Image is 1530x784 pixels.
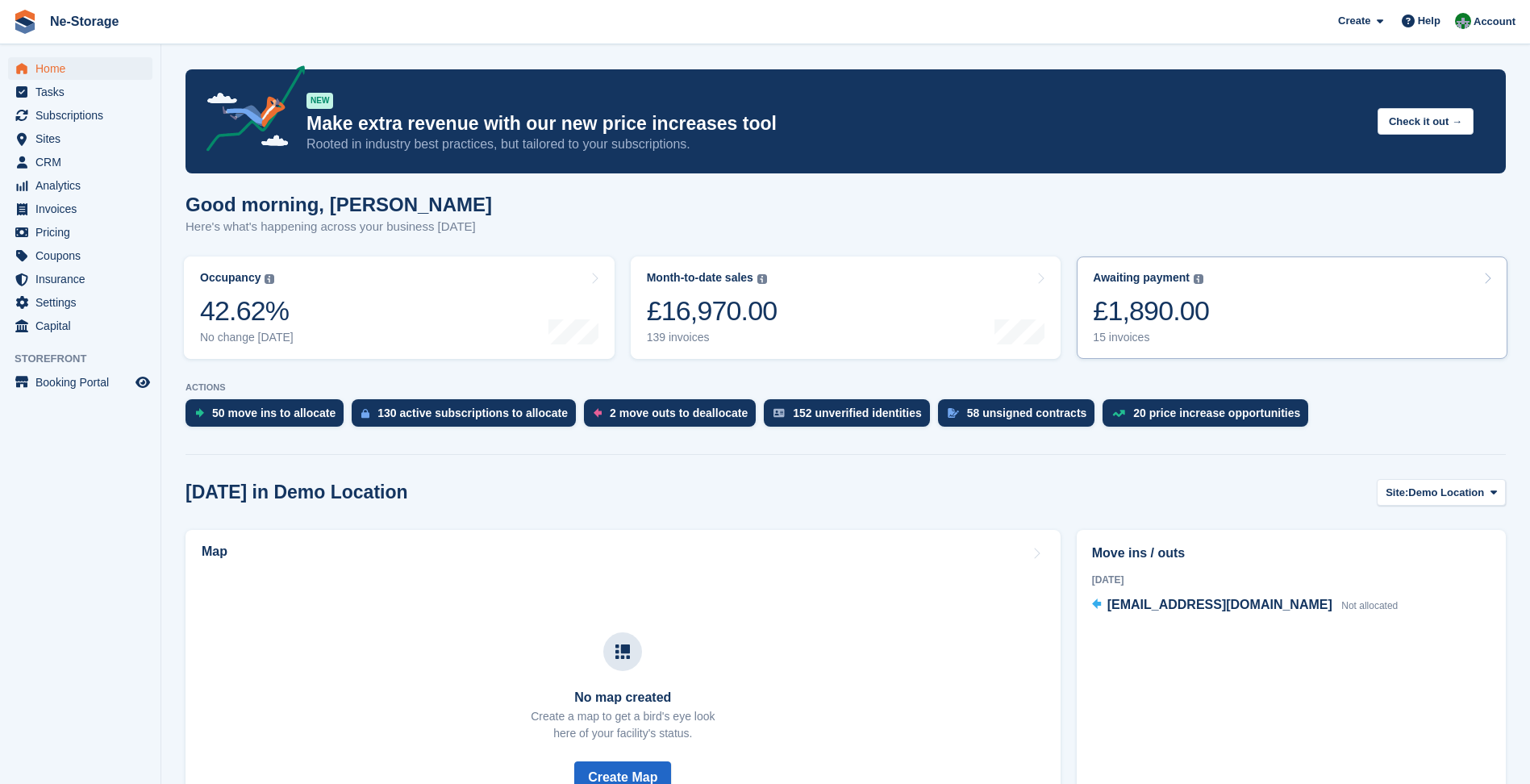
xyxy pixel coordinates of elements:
[35,198,132,220] span: Invoices
[352,399,584,435] a: 130 active subscriptions to allocate
[1093,271,1190,285] div: Awaiting payment
[1474,14,1515,30] span: Account
[306,93,333,109] div: NEW
[610,407,748,419] div: 2 move outs to deallocate
[1103,399,1316,435] a: 20 price increase opportunities
[306,136,1365,153] p: Rooted in industry best practices, but tailored to your subscriptions.
[764,399,938,435] a: 152 unverified identities
[184,256,615,359] a: Occupancy 42.62% No change [DATE]
[1092,595,1399,616] a: [EMAIL_ADDRESS][DOMAIN_NAME] Not allocated
[193,65,306,157] img: price-adjustments-announcement-icon-8257ccfd72463d97f412b2fc003d46551f7dbcb40ab6d574587a9cd5c0d94...
[594,408,602,418] img: move_outs_to_deallocate_icon-f764333ba52eb49d3ac5e1228854f67142a1ed5810a6f6cc68b1a99e826820c5.svg
[1408,485,1484,501] span: Demo Location
[186,482,408,503] h2: [DATE] in Demo Location
[1107,598,1332,611] span: [EMAIL_ADDRESS][DOMAIN_NAME]
[35,57,132,80] span: Home
[186,382,1506,393] p: ACTIONS
[212,407,336,419] div: 50 move ins to allocate
[615,644,630,659] img: map-icn-33ee37083ee616e46c38cad1a60f524a97daa1e2b2c8c0bc3eb3415660979fc1.svg
[35,127,132,150] span: Sites
[1378,108,1474,135] button: Check it out →
[1455,13,1471,29] img: Charlotte Nesbitt
[8,104,152,127] a: menu
[1338,13,1370,29] span: Create
[8,221,152,244] a: menu
[8,57,152,80] a: menu
[8,151,152,173] a: menu
[8,244,152,267] a: menu
[967,407,1087,419] div: 58 unsigned contracts
[186,218,492,236] p: Here's what's happening across your business [DATE]
[35,174,132,197] span: Analytics
[8,127,152,150] a: menu
[202,544,227,559] h2: Map
[1077,256,1507,359] a: Awaiting payment £1,890.00 15 invoices
[1093,331,1209,344] div: 15 invoices
[200,331,294,344] div: No change [DATE]
[377,407,568,419] div: 130 active subscriptions to allocate
[44,8,125,35] a: Ne-Storage
[1341,600,1398,611] span: Not allocated
[8,174,152,197] a: menu
[35,221,132,244] span: Pricing
[1418,13,1440,29] span: Help
[757,274,767,284] img: icon-info-grey-7440780725fd019a000dd9b08b2336e03edf1995a4989e88bcd33f0948082b44.svg
[195,408,204,418] img: move_ins_to_allocate_icon-fdf77a2bb77ea45bf5b3d319d69a93e2d87916cf1d5bf7949dd705db3b84f3ca.svg
[35,244,132,267] span: Coupons
[531,708,715,742] p: Create a map to get a bird's eye look here of your facility's status.
[200,294,294,327] div: 42.62%
[13,10,37,34] img: stora-icon-8386f47178a22dfd0bd8f6a31ec36ba5ce8667c1dd55bd0f319d3a0aa187defe.svg
[1112,410,1125,417] img: price_increase_opportunities-93ffe204e8149a01c8c9dc8f82e8f89637d9d84a8eef4429ea346261dce0b2c0.svg
[35,104,132,127] span: Subscriptions
[584,399,764,435] a: 2 move outs to deallocate
[35,315,132,337] span: Capital
[200,271,261,285] div: Occupancy
[15,351,161,367] span: Storefront
[1133,407,1300,419] div: 20 price increase opportunities
[8,291,152,314] a: menu
[35,268,132,290] span: Insurance
[1092,573,1490,587] div: [DATE]
[35,371,132,394] span: Booking Portal
[186,399,352,435] a: 50 move ins to allocate
[1093,294,1209,327] div: £1,890.00
[793,407,922,419] div: 152 unverified identities
[647,331,778,344] div: 139 invoices
[35,151,132,173] span: CRM
[8,81,152,103] a: menu
[8,198,152,220] a: menu
[8,315,152,337] a: menu
[647,294,778,327] div: £16,970.00
[631,256,1061,359] a: Month-to-date sales £16,970.00 139 invoices
[8,371,152,394] a: menu
[306,112,1365,136] p: Make extra revenue with our new price increases tool
[1092,544,1490,563] h2: Move ins / outs
[938,399,1103,435] a: 58 unsigned contracts
[35,291,132,314] span: Settings
[186,194,492,215] h1: Good morning, [PERSON_NAME]
[1194,274,1203,284] img: icon-info-grey-7440780725fd019a000dd9b08b2336e03edf1995a4989e88bcd33f0948082b44.svg
[1377,479,1506,506] button: Site: Demo Location
[531,690,715,705] h3: No map created
[647,271,753,285] div: Month-to-date sales
[773,408,785,418] img: verify_identity-adf6edd0f0f0b5bbfe63781bf79b02c33cf7c696d77639b501bdc392416b5a36.svg
[265,274,274,284] img: icon-info-grey-7440780725fd019a000dd9b08b2336e03edf1995a4989e88bcd33f0948082b44.svg
[133,373,152,392] a: Preview store
[948,408,959,418] img: contract_signature_icon-13c848040528278c33f63329250d36e43548de30e8caae1d1a13099fd9432cc5.svg
[1386,485,1408,501] span: Site:
[8,268,152,290] a: menu
[35,81,132,103] span: Tasks
[361,408,369,419] img: active_subscription_to_allocate_icon-d502201f5373d7db506a760aba3b589e785aa758c864c3986d89f69b8ff3...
